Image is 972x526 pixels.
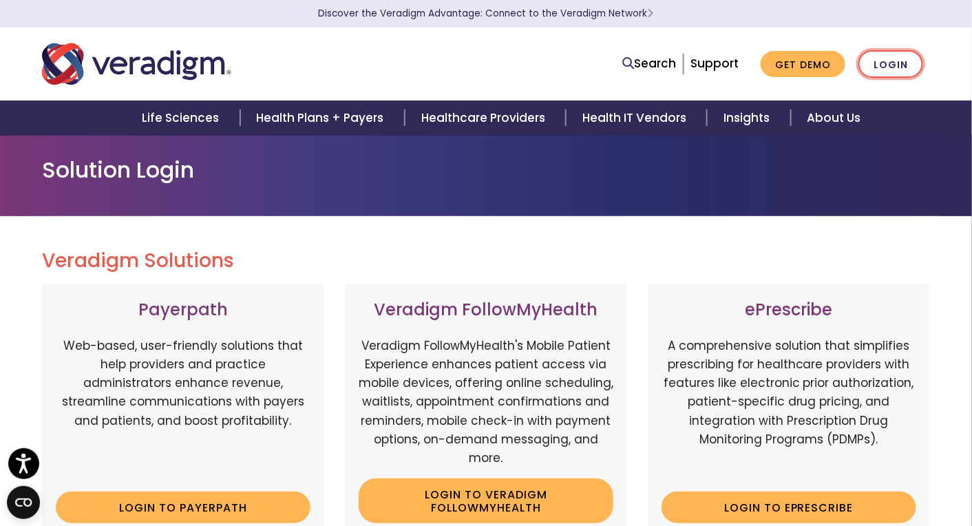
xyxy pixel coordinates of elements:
[662,300,916,320] h3: ePrescribe
[359,478,613,523] a: Login to Veradigm FollowMyHealth
[240,101,405,136] a: Health Plans + Payers
[359,300,613,320] h3: Veradigm FollowMyHealth
[662,337,916,481] p: A comprehensive solution that simplifies prescribing for healthcare providers with features like ...
[690,55,739,72] a: Support
[622,54,676,73] a: Search
[56,300,310,320] h3: Payerpath
[858,50,923,78] a: Login
[42,249,930,273] h2: Veradigm Solutions
[42,41,231,87] img: Veradigm logo
[42,157,930,183] h1: Solution Login
[707,101,790,136] a: Insights
[56,492,310,523] a: Login to Payerpath
[566,101,707,136] a: Health IT Vendors
[648,7,654,20] span: Learn More
[791,101,878,136] a: About Us
[761,51,845,78] a: Get Demo
[125,101,240,136] a: Life Sciences
[405,101,566,136] a: Healthcare Providers
[359,337,613,467] p: Veradigm FollowMyHealth's Mobile Patient Experience enhances patient access via mobile devices, o...
[7,486,40,519] button: Open CMP widget
[662,492,916,523] a: Login to ePrescribe
[56,337,310,481] p: Web-based, user-friendly solutions that help providers and practice administrators enhance revenu...
[319,7,654,20] a: Discover the Veradigm Advantage: Connect to the Veradigm NetworkLearn More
